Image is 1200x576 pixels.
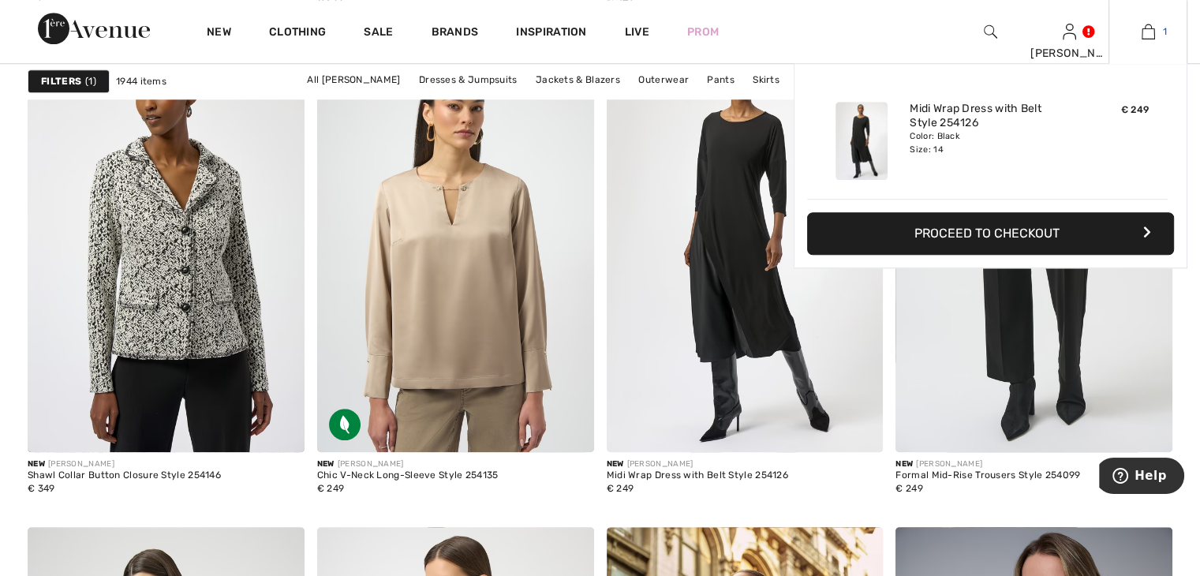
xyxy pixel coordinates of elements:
span: 1 [1163,24,1167,39]
span: € 249 [895,483,923,494]
img: search the website [984,22,997,41]
img: Chic V-Neck Long-Sleeve Style 254135. Fawn [317,37,594,452]
div: [PERSON_NAME] [317,458,499,470]
span: € 249 [607,483,634,494]
span: 1 [85,74,96,88]
div: Formal Mid-Rise Trousers Style 254099 [895,470,1080,481]
div: [PERSON_NAME] [28,458,221,470]
span: New [317,459,335,469]
div: Midi Wrap Dress with Belt Style 254126 [607,470,788,481]
a: Live [625,24,649,40]
a: Dresses & Jumpsuits [411,69,525,90]
div: Color: Black Size: 14 [910,130,1065,155]
div: Chic V-Neck Long-Sleeve Style 254135 [317,470,499,481]
a: Clothing [269,25,326,42]
a: Sign In [1063,24,1076,39]
div: [PERSON_NAME] [1030,45,1108,62]
a: Sale [364,25,393,42]
a: Pants [699,69,742,90]
strong: Filters [41,74,81,88]
span: New [895,459,913,469]
iframe: Opens a widget where you can find more information [1099,458,1184,497]
span: New [28,459,45,469]
span: € 349 [28,483,55,494]
a: Midi Wrap Dress with Belt Style 254126 [910,102,1065,130]
a: Jackets & Blazers [528,69,628,90]
a: Sweaters & Cardigans [790,69,909,90]
span: 1944 items [116,74,166,88]
span: Inspiration [516,25,586,42]
a: Brands [432,25,479,42]
img: My Bag [1142,22,1155,41]
a: 1 [1109,22,1187,41]
a: Skirts [745,69,787,90]
span: € 249 [317,483,345,494]
img: Midi Wrap Dress with Belt Style 254126. Black [607,37,884,452]
span: New [607,459,624,469]
img: My Info [1063,22,1076,41]
img: Shawl Collar Button Closure Style 254146. Off White/Black [28,37,305,452]
img: 1ère Avenue [38,13,150,44]
a: New [207,25,231,42]
button: Proceed to Checkout [807,212,1174,255]
span: € 249 [1121,104,1150,115]
div: [PERSON_NAME] [607,458,788,470]
a: All [PERSON_NAME] [299,69,408,90]
a: Outerwear [630,69,697,90]
div: Shawl Collar Button Closure Style 254146 [28,470,221,481]
div: [PERSON_NAME] [895,458,1080,470]
img: Midi Wrap Dress with Belt Style 254126 [836,102,888,180]
img: Sustainable Fabric [329,409,361,440]
a: Prom [687,24,719,40]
